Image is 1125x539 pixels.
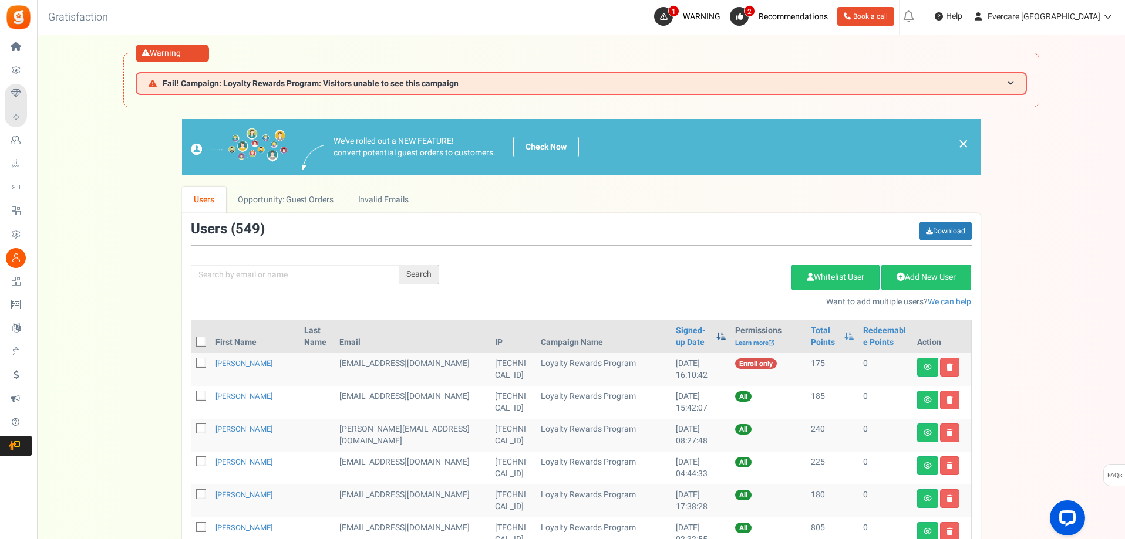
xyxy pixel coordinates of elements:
[215,358,272,369] a: [PERSON_NAME]
[163,79,459,88] span: Fail! Campaign: Loyalty Rewards Program: Visitors unable to see this campaign
[536,386,671,419] td: Loyalty Rewards Program
[302,145,325,170] img: images
[791,265,880,290] a: Whitelist User
[947,429,953,436] i: Delete user
[671,452,730,484] td: [DATE] 04:44:33
[858,484,912,517] td: 0
[735,523,752,533] span: All
[735,424,752,435] span: All
[490,484,535,517] td: [TECHNICAL_ID]
[191,265,399,284] input: Search by email or name
[806,484,858,517] td: 180
[947,396,953,404] i: Delete user
[735,490,752,500] span: All
[759,11,828,23] span: Recommendations
[744,5,755,17] span: 2
[806,452,858,484] td: 225
[924,528,932,535] i: View details
[947,528,953,535] i: Delete user
[536,484,671,517] td: Loyalty Rewards Program
[335,320,490,353] th: Email
[536,452,671,484] td: Loyalty Rewards Program
[211,320,300,353] th: First Name
[334,135,496,159] p: We've rolled out a NEW FEATURE! convert potential guest orders to customers.
[215,423,272,435] a: [PERSON_NAME]
[215,391,272,402] a: [PERSON_NAME]
[235,219,260,239] span: 549
[858,353,912,386] td: 0
[191,222,265,237] h3: Users ( )
[35,6,121,29] h3: Gratisfaction
[457,296,972,308] p: Want to add multiple users?
[924,364,932,371] i: View details
[335,419,490,452] td: [PERSON_NAME][EMAIL_ADDRESS][DOMAIN_NAME]
[399,265,439,284] div: Search
[1107,465,1123,487] span: FAQs
[806,419,858,452] td: 240
[863,325,907,348] a: Redeemable Points
[919,222,972,240] a: Download
[513,137,579,157] a: Check Now
[671,419,730,452] td: [DATE] 08:27:48
[806,386,858,419] td: 185
[215,489,272,500] a: [PERSON_NAME]
[735,338,774,348] a: Learn more
[930,7,967,26] a: Help
[683,11,720,23] span: WARNING
[490,386,535,419] td: [TECHNICAL_ID]
[858,386,912,419] td: 0
[943,11,962,22] span: Help
[671,353,730,386] td: [DATE] 16:10:42
[671,484,730,517] td: [DATE] 17:38:28
[958,137,969,151] a: ×
[215,522,272,533] a: [PERSON_NAME]
[536,320,671,353] th: Campaign Name
[988,11,1100,23] span: Evercare [GEOGRAPHIC_DATA]
[335,484,490,517] td: [EMAIL_ADDRESS][DOMAIN_NAME]
[947,495,953,502] i: Delete user
[858,452,912,484] td: 0
[730,320,806,353] th: Permissions
[806,353,858,386] td: 175
[924,429,932,436] i: View details
[335,452,490,484] td: [EMAIL_ADDRESS][DOMAIN_NAME]
[947,462,953,469] i: Delete user
[671,386,730,419] td: [DATE] 15:42:07
[858,419,912,452] td: 0
[490,452,535,484] td: [TECHNICAL_ID]
[490,320,535,353] th: IP
[676,325,710,348] a: Signed-up Date
[335,353,490,386] td: [EMAIL_ADDRESS][DOMAIN_NAME]
[735,457,752,467] span: All
[536,353,671,386] td: Loyalty Rewards Program
[735,358,777,369] span: Enroll only
[5,4,32,30] img: Gratisfaction
[490,419,535,452] td: [TECHNICAL_ID]
[335,386,490,419] td: [EMAIL_ADDRESS][DOMAIN_NAME]
[881,265,971,290] a: Add New User
[299,320,335,353] th: Last Name
[924,495,932,502] i: View details
[136,45,209,62] div: Warning
[668,5,679,17] span: 1
[735,391,752,402] span: All
[215,456,272,467] a: [PERSON_NAME]
[928,296,971,308] a: We can help
[490,353,535,386] td: [TECHNICAL_ID]
[912,320,971,353] th: Action
[182,187,227,213] a: Users
[837,7,894,26] a: Book a call
[924,396,932,404] i: View details
[924,462,932,469] i: View details
[654,7,725,26] a: 1 WARNING
[536,419,671,452] td: Loyalty Rewards Program
[947,364,953,371] i: Delete user
[226,187,345,213] a: Opportunity: Guest Orders
[811,325,838,348] a: Total Points
[191,128,288,166] img: images
[346,187,420,213] a: Invalid Emails
[730,7,833,26] a: 2 Recommendations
